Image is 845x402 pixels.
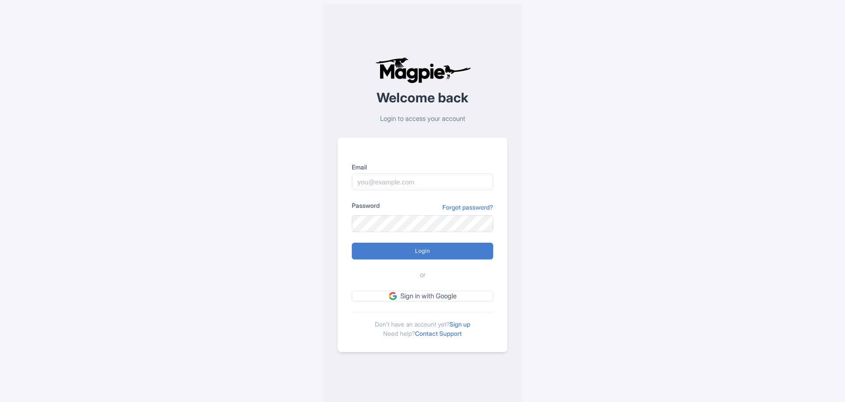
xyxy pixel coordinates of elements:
[352,173,493,190] input: you@example.com
[389,292,397,300] img: google.svg
[352,312,493,338] div: Don't have an account yet? Need help?
[420,270,426,280] span: or
[373,57,472,83] img: logo-ab69f6fb50320c5b225c76a69d11143b.png
[352,291,493,302] a: Sign in with Google
[449,320,470,328] a: Sign up
[352,243,493,259] input: Login
[415,330,462,337] a: Contact Support
[442,203,493,212] a: Forgot password?
[352,162,493,172] label: Email
[338,90,507,105] h2: Welcome back
[352,201,380,210] label: Password
[338,114,507,124] p: Login to access your account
